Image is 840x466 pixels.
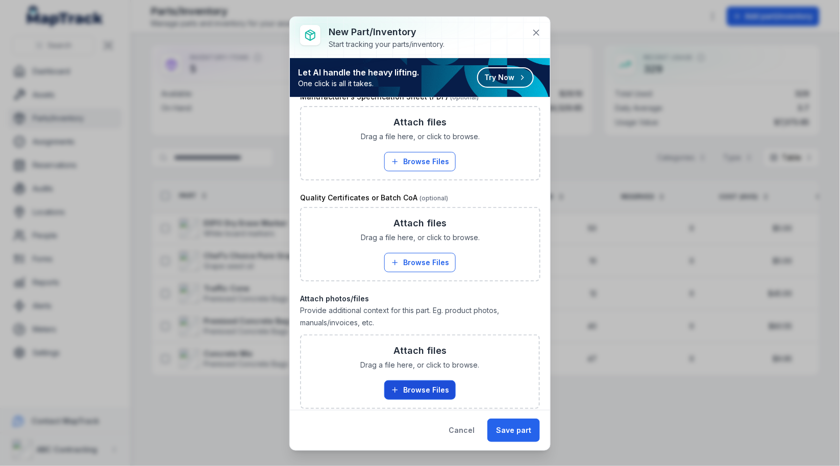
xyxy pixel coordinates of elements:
span: One click is all it takes. [298,79,419,89]
button: Browse Files [384,253,456,272]
span: Drag a file here, or click to browse. [361,232,480,243]
span: Provide additional context for this part. Eg. product photos, manuals/invoices, etc. [300,306,499,327]
label: Quality Certificates or Batch CoA [300,193,448,203]
strong: Attach photos/files [300,294,540,304]
h3: Attach files [393,216,447,230]
h3: New part/inventory [329,25,444,39]
strong: Let AI handle the heavy lifting. [298,66,419,79]
h3: Attach files [393,115,447,130]
button: Save part [487,419,540,442]
button: Browse Files [384,152,456,171]
span: Drag a file here, or click to browse. [361,132,480,142]
div: Start tracking your parts/inventory. [329,39,444,49]
button: Cancel [440,419,483,442]
h3: Attach files [393,344,447,358]
button: Browse Files [384,380,456,400]
span: Drag a file here, or click to browse. [361,360,480,370]
button: Try Now [477,67,534,88]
